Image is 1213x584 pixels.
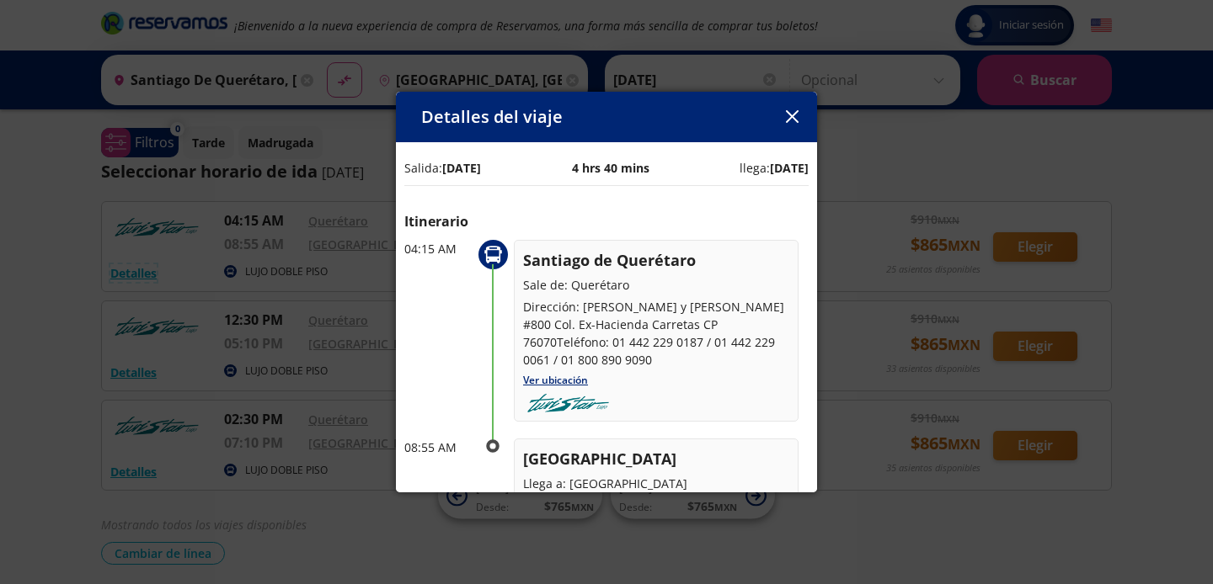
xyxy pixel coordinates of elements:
p: Santiago de Querétaro [523,249,789,272]
p: Salida: [404,159,481,177]
p: llega: [740,159,809,177]
p: 08:55 AM [404,438,472,456]
p: Itinerario [404,211,809,231]
p: 4 hrs 40 mins [572,159,649,177]
b: [DATE] [770,160,809,176]
p: [GEOGRAPHIC_DATA] [523,448,789,470]
a: Ver ubicación [523,373,588,387]
p: 04:15 AM [404,240,472,257]
p: Detalles del viaje [421,104,563,130]
p: Dirección: [PERSON_NAME] y [PERSON_NAME] #800 Col. Ex-Hacienda Carretas CP 76070Teléfono: 01 442 ... [523,298,789,369]
b: [DATE] [442,160,481,176]
img: turistar-lujo.png [523,394,613,412]
p: Sale de: Querétaro [523,276,789,294]
p: Llega a: [GEOGRAPHIC_DATA] [523,475,789,492]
